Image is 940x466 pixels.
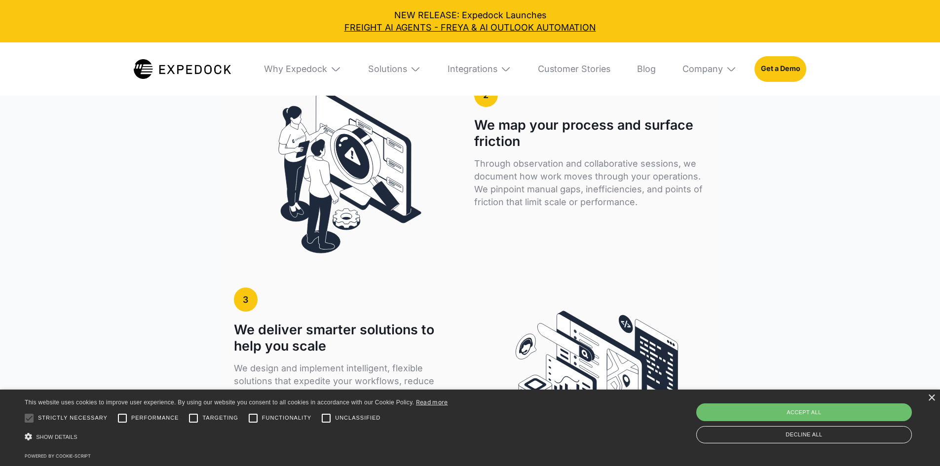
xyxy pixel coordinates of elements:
[25,453,91,459] a: Powered by cookie-script
[628,42,665,96] a: Blog
[9,9,931,34] div: NEW RELEASE: Expedock Launches
[359,42,430,96] div: Solutions
[696,403,912,421] div: Accept all
[38,414,108,422] span: Strictly necessary
[234,322,452,354] h1: We deliver smarter solutions to help you scale
[529,42,619,96] a: Customer Stories
[335,414,380,422] span: Unclassified
[234,287,258,312] a: 3
[234,362,452,413] p: We design and implement intelligent, flexible solutions that expedite your workflows, reduce manu...
[416,398,448,406] a: Read more
[36,434,77,440] span: Show details
[770,359,940,466] iframe: Chat Widget
[448,64,497,74] div: Integrations
[474,117,706,149] h1: We map your process and surface friction
[131,414,179,422] span: Performance
[255,42,350,96] div: Why Expedock
[674,42,746,96] div: Company
[368,64,407,74] div: Solutions
[439,42,520,96] div: Integrations
[264,64,327,74] div: Why Expedock
[682,64,723,74] div: Company
[754,56,806,82] a: Get a Demo
[25,399,414,406] span: This website uses cookies to improve user experience. By using our website you consent to all coo...
[202,414,238,422] span: Targeting
[770,359,940,466] div: 채팅 위젯
[25,430,448,445] div: Show details
[262,414,311,422] span: Functionality
[9,21,931,34] a: FREIGHT AI AGENTS - FREYA & AI OUTLOOK AUTOMATION
[696,426,912,443] div: Decline all
[474,157,706,209] p: Through observation and collaborative sessions, we document how work moves through your operation...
